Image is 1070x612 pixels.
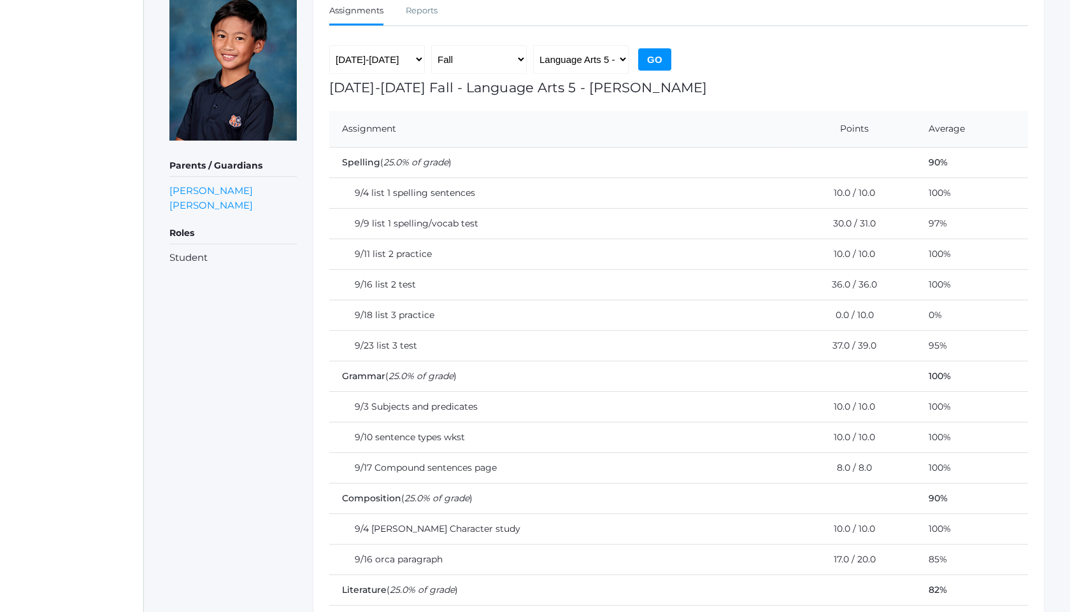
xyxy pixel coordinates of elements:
[916,513,1028,544] td: 100%
[784,111,915,148] th: Points
[329,80,1028,95] h1: [DATE]-[DATE] Fall - Language Arts 5 - [PERSON_NAME]
[329,391,784,422] td: 9/3 Subjects and predicates
[638,48,671,71] input: Go
[916,574,1028,605] td: 82%
[169,198,253,212] a: [PERSON_NAME]
[916,483,1028,513] td: 90%
[916,177,1028,208] td: 100%
[784,300,915,330] td: 0.0 / 10.0
[329,452,784,483] td: 9/17 Compound sentences page
[916,391,1028,422] td: 100%
[342,492,401,504] span: Composition
[916,269,1028,300] td: 100%
[329,574,916,605] td: ( )
[784,422,915,452] td: 10.0 / 10.0
[916,147,1028,177] td: 90%
[916,111,1028,148] th: Average
[916,361,1028,391] td: 100%
[169,155,297,177] h5: Parents / Guardians
[916,300,1028,330] td: 0%
[329,177,784,208] td: 9/4 list 1 spelling sentences
[329,513,784,544] td: 9/4 [PERSON_NAME] Character study
[784,452,915,483] td: 8.0 / 8.0
[329,361,916,391] td: ( )
[916,239,1028,269] td: 100%
[784,269,915,300] td: 36.0 / 36.0
[169,183,253,198] a: [PERSON_NAME]
[916,452,1028,483] td: 100%
[389,370,453,382] em: 25.0% of grade
[329,483,916,513] td: ( )
[916,422,1028,452] td: 100%
[404,492,469,504] em: 25.0% of grade
[329,300,784,330] td: 9/18 list 3 practice
[784,544,915,574] td: 17.0 / 20.0
[383,156,448,168] em: 25.0% of grade
[784,208,915,239] td: 30.0 / 31.0
[784,330,915,361] td: 37.0 / 39.0
[784,391,915,422] td: 10.0 / 10.0
[329,422,784,452] td: 9/10 sentence types wkst
[329,147,916,177] td: ( )
[329,544,784,574] td: 9/16 orca paragraph
[169,251,297,265] li: Student
[784,177,915,208] td: 10.0 / 10.0
[916,544,1028,574] td: 85%
[329,330,784,361] td: 9/23 list 3 test
[169,223,297,244] h5: Roles
[342,584,387,595] span: Literature
[329,111,784,148] th: Assignment
[390,584,455,595] em: 25.0% of grade
[329,239,784,269] td: 9/11 list 2 practice
[916,330,1028,361] td: 95%
[342,156,380,168] span: Spelling
[784,239,915,269] td: 10.0 / 10.0
[329,269,784,300] td: 9/16 list 2 test
[784,513,915,544] td: 10.0 / 10.0
[329,208,784,239] td: 9/9 list 1 spelling/vocab test
[342,370,385,382] span: Grammar
[916,208,1028,239] td: 97%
